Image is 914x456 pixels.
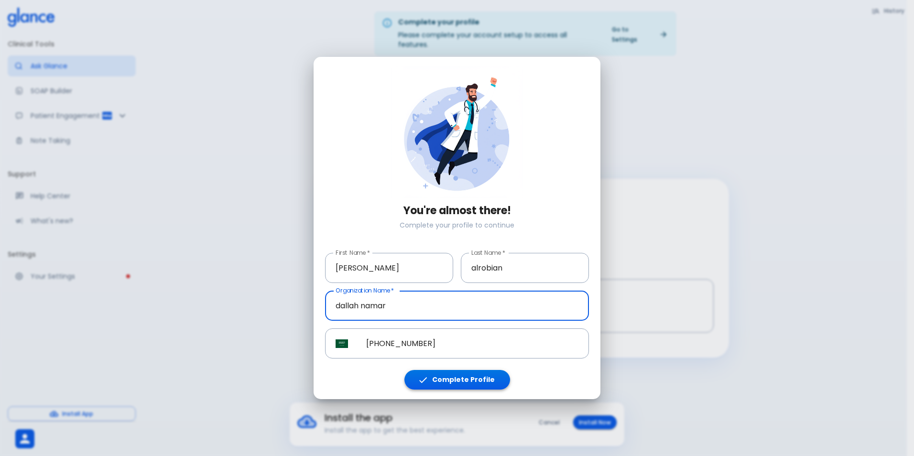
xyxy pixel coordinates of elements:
img: doctor [391,66,523,198]
h3: You're almost there! [325,205,589,217]
label: Last Name [471,249,505,257]
button: Select country [332,334,352,354]
button: Complete Profile [404,370,510,390]
input: Enter your last name [461,253,589,283]
img: Saudi Arabia [336,339,348,348]
p: Complete your profile to continue [325,220,589,230]
label: Organization Name [336,286,394,294]
label: First Name [336,249,370,257]
input: Enter your first name [325,253,453,283]
input: Phone Number [356,328,589,358]
input: Enter your organization name [325,291,589,321]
